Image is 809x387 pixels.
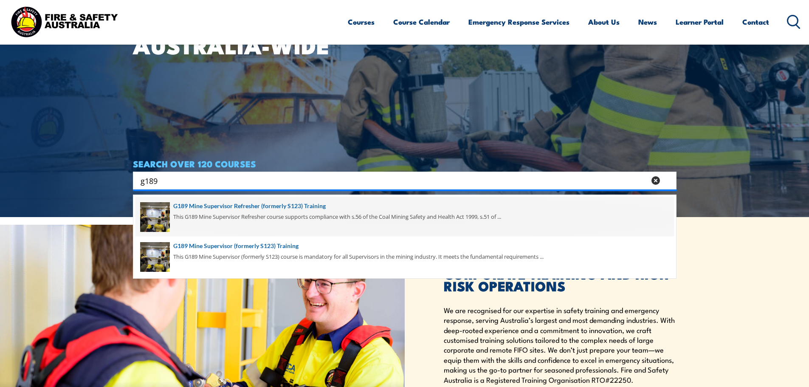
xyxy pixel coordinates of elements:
a: Course Calendar [393,11,450,33]
a: G189 Mine Supervisor (formerly S123) Training [140,241,669,251]
h2: CORPORATE TRAINING AND HIGH-RISK OPERATIONS [444,256,677,291]
button: Search magnifier button [662,175,674,186]
h4: SEARCH OVER 120 COURSES [133,159,677,168]
form: Search form [142,175,648,186]
a: G189 Mine Supervisor Refresher (formerly S123) Training [140,201,669,211]
a: Courses [348,11,375,33]
input: Search input [141,174,646,187]
a: Learner Portal [676,11,724,33]
a: Contact [742,11,769,33]
a: Emergency Response Services [468,11,569,33]
a: About Us [588,11,620,33]
p: We are recognised for our expertise in safety training and emergency response, serving Australia’... [444,305,677,384]
a: News [638,11,657,33]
